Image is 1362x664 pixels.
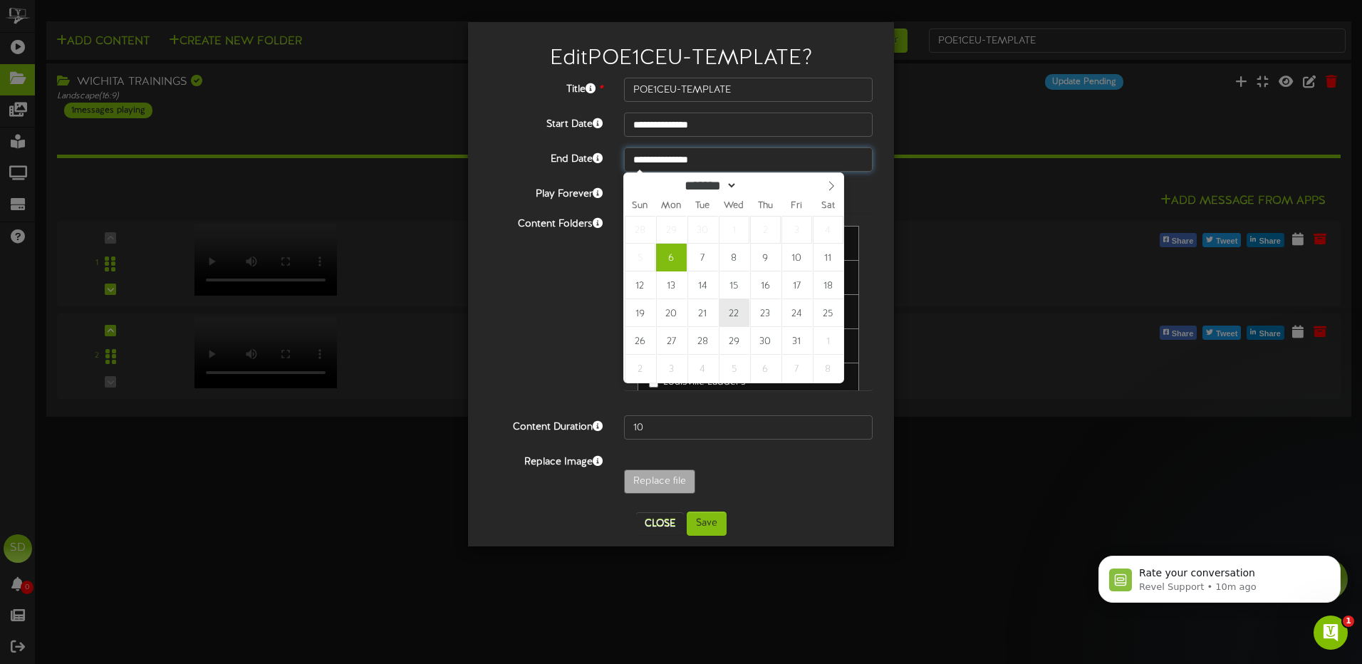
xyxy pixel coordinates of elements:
label: Title [479,78,613,97]
span: September 29, 2025 [656,216,687,244]
span: October 15, 2025 [719,271,749,299]
label: Play Forever [479,182,613,202]
span: October 26, 2025 [625,327,655,355]
span: October 17, 2025 [781,271,812,299]
span: November 7, 2025 [781,355,812,383]
input: Title [624,78,873,102]
span: October 16, 2025 [750,271,781,299]
span: October 25, 2025 [813,299,843,327]
span: October 29, 2025 [719,327,749,355]
span: Sat [812,202,843,211]
span: November 5, 2025 [719,355,749,383]
span: September 30, 2025 [687,216,718,244]
span: October 20, 2025 [656,299,687,327]
span: October 11, 2025 [813,244,843,271]
label: Content Duration [479,415,613,435]
iframe: Intercom live chat [1314,616,1348,650]
span: October 24, 2025 [781,299,812,327]
span: October 31, 2025 [781,327,812,355]
span: October 9, 2025 [750,244,781,271]
span: October 1, 2025 [719,216,749,244]
span: November 6, 2025 [750,355,781,383]
span: October 18, 2025 [813,271,843,299]
span: November 1, 2025 [813,327,843,355]
label: Replace Image [479,450,613,470]
span: Fri [781,202,812,211]
span: October 23, 2025 [750,299,781,327]
label: Content Folders [479,212,613,232]
span: October 28, 2025 [687,327,718,355]
span: October 4, 2025 [813,216,843,244]
span: Mon [655,202,687,211]
span: Sun [624,202,655,211]
span: November 4, 2025 [687,355,718,383]
input: 15 [624,415,873,440]
span: October 2, 2025 [750,216,781,244]
span: September 28, 2025 [625,216,655,244]
span: October 7, 2025 [687,244,718,271]
span: October 8, 2025 [719,244,749,271]
span: November 2, 2025 [625,355,655,383]
button: Close [636,512,684,535]
span: October 22, 2025 [719,299,749,327]
span: 1 [1343,616,1354,627]
span: October 6, 2025 [656,244,687,271]
span: October 3, 2025 [781,216,812,244]
iframe: Intercom notifications message [1077,526,1362,626]
input: Year [737,178,789,193]
span: October 5, 2025 [625,244,655,271]
span: October 27, 2025 [656,327,687,355]
span: October 10, 2025 [781,244,812,271]
span: October 21, 2025 [687,299,718,327]
span: Wed [718,202,749,211]
label: End Date [479,147,613,167]
span: November 3, 2025 [656,355,687,383]
h2: Edit POE1CEU-TEMPLATE ? [489,47,873,71]
span: October 14, 2025 [687,271,718,299]
span: October 13, 2025 [656,271,687,299]
span: October 30, 2025 [750,327,781,355]
span: Tue [687,202,718,211]
span: October 12, 2025 [625,271,655,299]
span: Thu [749,202,781,211]
label: Start Date [479,113,613,132]
input: Louisville Ladder's [649,378,658,388]
span: October 19, 2025 [625,299,655,327]
button: Save [687,512,727,536]
span: November 8, 2025 [813,355,843,383]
